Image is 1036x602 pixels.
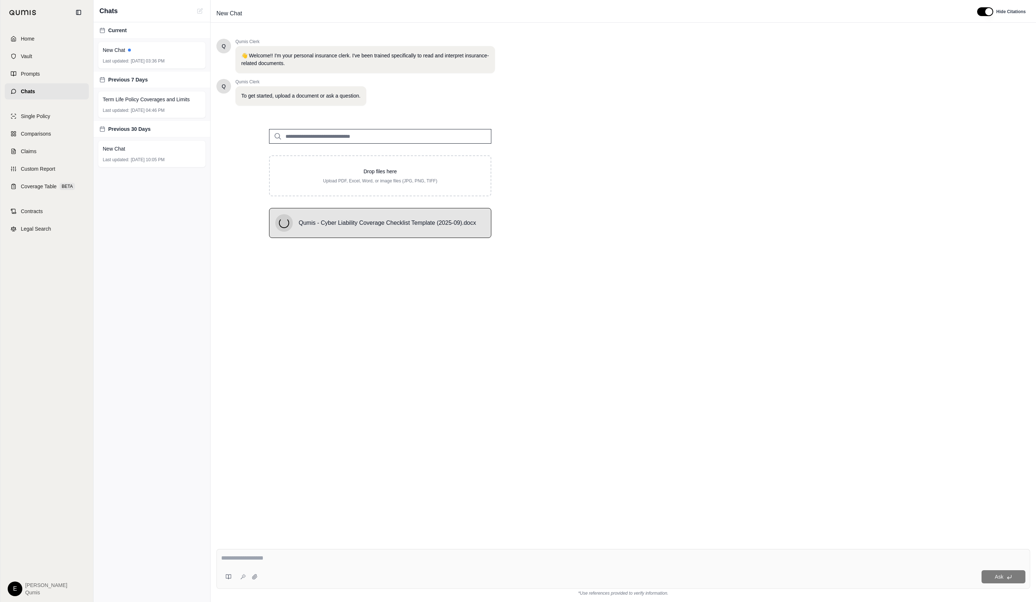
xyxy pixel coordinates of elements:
[21,183,57,190] span: Coverage Table
[21,148,37,155] span: Claims
[21,70,40,77] span: Prompts
[196,7,204,15] button: New Chat
[108,76,148,83] span: Previous 7 Days
[25,582,67,589] span: [PERSON_NAME]
[103,145,125,152] span: New Chat
[99,6,118,16] span: Chats
[5,143,89,159] a: Claims
[131,58,165,64] span: [DATE] 03:36 PM
[281,168,479,175] p: Drop files here
[25,589,67,596] span: Qumis
[21,208,43,215] span: Contracts
[21,113,50,120] span: Single Policy
[73,7,84,18] button: Collapse sidebar
[235,39,495,45] span: Qumis Clerk
[216,589,1030,596] div: *Use references provided to verify information.
[5,221,89,237] a: Legal Search
[5,126,89,142] a: Comparisons
[982,570,1025,583] button: Ask
[5,31,89,47] a: Home
[241,52,489,67] p: 👋 Welcome!! I'm your personal insurance clerk. I've been trained specifically to read and interpr...
[299,219,476,227] span: Qumis - Cyber Liability Coverage Checklist Template (2025-09).docx
[21,88,35,95] span: Chats
[996,9,1026,15] span: Hide Citations
[213,8,245,19] span: New Chat
[281,178,479,184] p: Upload PDF, Excel, Word, or image files (JPG, PNG, TIFF)
[5,178,89,194] a: Coverage TableBETA
[21,225,51,232] span: Legal Search
[235,79,366,85] span: Qumis Clerk
[5,161,89,177] a: Custom Report
[222,83,226,90] span: Hello
[103,107,129,113] span: Last updated:
[108,125,151,133] span: Previous 30 Days
[60,183,75,190] span: BETA
[103,46,125,54] span: New Chat
[213,8,968,19] div: Edit Title
[103,157,129,163] span: Last updated:
[995,574,1003,580] span: Ask
[5,48,89,64] a: Vault
[103,96,190,103] span: Term Life Policy Coverages and Limits
[21,35,34,42] span: Home
[5,108,89,124] a: Single Policy
[108,27,127,34] span: Current
[9,10,37,15] img: Qumis Logo
[8,582,22,596] div: E
[131,107,165,113] span: [DATE] 04:46 PM
[5,83,89,99] a: Chats
[222,42,226,50] span: Hello
[103,58,129,64] span: Last updated:
[21,53,32,60] span: Vault
[21,165,55,173] span: Custom Report
[21,130,51,137] span: Comparisons
[241,92,360,100] p: To get started, upload a document or ask a question.
[5,66,89,82] a: Prompts
[5,203,89,219] a: Contracts
[131,157,165,163] span: [DATE] 10:05 PM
